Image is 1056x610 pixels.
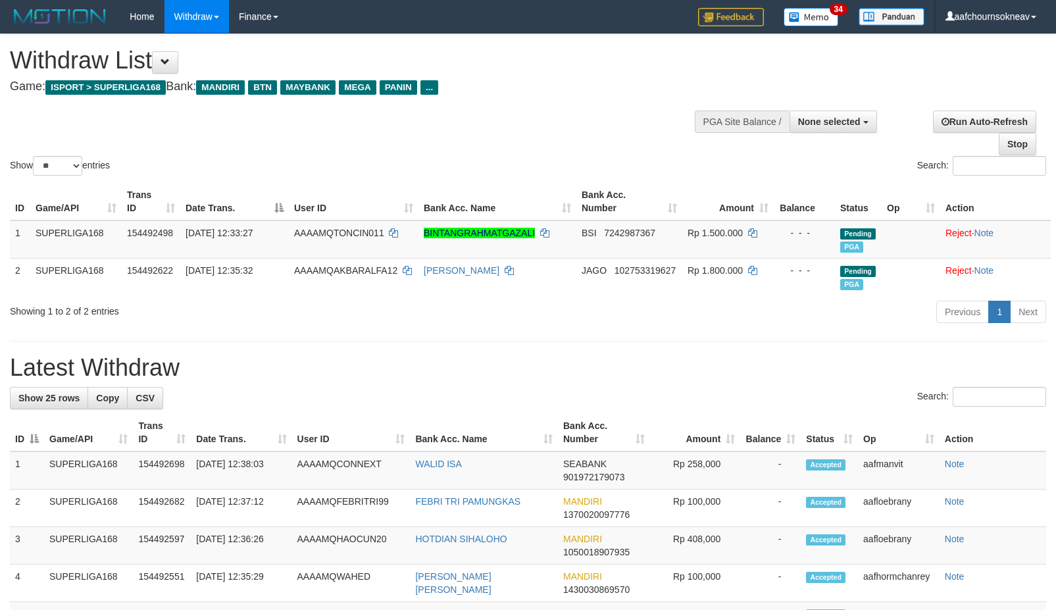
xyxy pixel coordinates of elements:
[582,228,597,238] span: BSI
[988,301,1011,323] a: 1
[10,527,44,565] td: 3
[650,451,740,490] td: Rp 258,000
[191,490,291,527] td: [DATE] 12:37:12
[191,527,291,565] td: [DATE] 12:36:26
[840,266,876,277] span: Pending
[127,265,173,276] span: 154492622
[10,47,691,74] h1: Withdraw List
[945,228,972,238] a: Reject
[44,565,133,602] td: SUPERLIGA168
[563,496,602,507] span: MANDIRI
[858,565,940,602] td: aafhormchanrey
[415,571,491,595] a: [PERSON_NAME] [PERSON_NAME]
[945,459,965,469] a: Note
[191,414,291,451] th: Date Trans.: activate to sort column ascending
[191,565,291,602] td: [DATE] 12:35:29
[136,393,155,403] span: CSV
[133,527,191,565] td: 154492597
[940,220,1051,259] td: ·
[339,80,376,95] span: MEGA
[133,565,191,602] td: 154492551
[186,265,253,276] span: [DATE] 12:35:32
[582,265,607,276] span: JAGO
[33,156,82,176] select: Showentries
[740,414,801,451] th: Balance: activate to sort column ascending
[180,183,289,220] th: Date Trans.: activate to sort column descending
[133,490,191,527] td: 154492682
[10,490,44,527] td: 2
[784,8,839,26] img: Button%20Memo.svg
[292,565,411,602] td: AAAAMQWAHED
[45,80,166,95] span: ISPORT > SUPERLIGA168
[563,509,630,520] span: Copy 1370020097776 to clipboard
[424,265,499,276] a: [PERSON_NAME]
[790,111,877,133] button: None selected
[740,565,801,602] td: -
[840,279,863,290] span: Marked by aafsoumeymey
[10,258,30,295] td: 2
[30,258,122,295] td: SUPERLIGA168
[740,527,801,565] td: -
[806,497,845,508] span: Accepted
[292,451,411,490] td: AAAAMQCONNEXT
[424,228,535,238] a: BINTANGRAHMATGAZALI
[858,527,940,565] td: aafloebrany
[10,7,110,26] img: MOTION_logo.png
[563,571,602,582] span: MANDIRI
[840,241,863,253] span: Marked by aafsoumeymey
[563,584,630,595] span: Copy 1430030869570 to clipboard
[10,80,691,93] h4: Game: Bank:
[10,355,1046,381] h1: Latest Withdraw
[418,183,576,220] th: Bank Acc. Name: activate to sort column ascending
[44,490,133,527] td: SUPERLIGA168
[779,264,830,277] div: - - -
[133,451,191,490] td: 154492698
[563,459,607,469] span: SEABANK
[917,156,1046,176] label: Search:
[945,265,972,276] a: Reject
[940,183,1051,220] th: Action
[10,565,44,602] td: 4
[945,496,965,507] a: Note
[294,228,384,238] span: AAAAMQTONCIN011
[688,228,743,238] span: Rp 1.500.000
[420,80,438,95] span: ...
[415,534,507,544] a: HOTDIAN SIHALOHO
[10,299,430,318] div: Showing 1 to 2 of 2 entries
[933,111,1036,133] a: Run Auto-Refresh
[292,527,411,565] td: AAAAMQHAOCUN20
[945,571,965,582] a: Note
[740,490,801,527] td: -
[650,414,740,451] th: Amount: activate to sort column ascending
[88,387,128,409] a: Copy
[858,414,940,451] th: Op: activate to sort column ascending
[380,80,417,95] span: PANIN
[974,265,994,276] a: Note
[806,572,845,583] span: Accepted
[191,451,291,490] td: [DATE] 12:38:03
[563,547,630,557] span: Copy 1050018907935 to clipboard
[186,228,253,238] span: [DATE] 12:33:27
[688,265,743,276] span: Rp 1.800.000
[604,228,655,238] span: Copy 7242987367 to clipboard
[10,220,30,259] td: 1
[133,414,191,451] th: Trans ID: activate to sort column ascending
[953,387,1046,407] input: Search:
[840,228,876,240] span: Pending
[615,265,676,276] span: Copy 102753319627 to clipboard
[830,3,847,15] span: 34
[779,226,830,240] div: - - -
[882,183,940,220] th: Op: activate to sort column ascending
[558,414,650,451] th: Bank Acc. Number: activate to sort column ascending
[798,116,861,127] span: None selected
[196,80,245,95] span: MANDIRI
[695,111,790,133] div: PGA Site Balance /
[940,258,1051,295] td: ·
[44,527,133,565] td: SUPERLIGA168
[292,414,411,451] th: User ID: activate to sort column ascending
[801,414,858,451] th: Status: activate to sort column ascending
[576,183,682,220] th: Bank Acc. Number: activate to sort column ascending
[953,156,1046,176] input: Search:
[650,527,740,565] td: Rp 408,000
[44,451,133,490] td: SUPERLIGA168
